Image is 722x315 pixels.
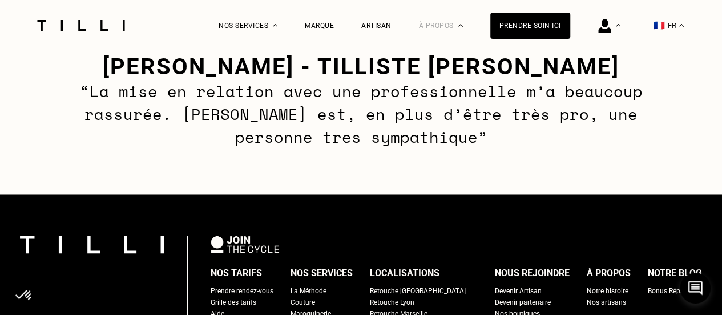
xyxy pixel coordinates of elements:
div: À propos [587,264,631,281]
img: Logo du service de couturière Tilli [33,20,129,31]
img: Menu déroulant [616,24,620,27]
a: Marque [305,22,334,30]
img: Menu déroulant [273,24,277,27]
a: Devenir partenaire [495,296,551,308]
div: Nous rejoindre [495,264,570,281]
img: logo Join The Cycle [211,236,279,253]
div: Notre blog [648,264,702,281]
h3: [PERSON_NAME] - tilliste [PERSON_NAME] [78,53,644,80]
img: menu déroulant [679,24,684,27]
a: Devenir Artisan [495,285,542,296]
div: Nos tarifs [211,264,262,281]
img: logo Tilli [20,236,164,253]
a: Nos artisans [587,296,626,308]
a: Notre histoire [587,285,628,296]
a: Bonus Réparation [648,285,703,296]
a: La Méthode [291,285,326,296]
a: Couture [291,296,315,308]
a: Grille des tarifs [211,296,256,308]
div: Localisations [370,264,439,281]
a: Artisan [361,22,392,30]
a: Prendre soin ici [490,13,570,39]
a: Retouche Lyon [370,296,414,308]
img: Menu déroulant à propos [458,24,463,27]
div: Nos services [291,264,353,281]
p: “La mise en relation avec une professionnelle m’a beaucoup rassurée. [PERSON_NAME] est, en plus d... [78,80,644,149]
a: Retouche [GEOGRAPHIC_DATA] [370,285,466,296]
a: Prendre rendez-vous [211,285,273,296]
span: 🇫🇷 [654,20,665,31]
img: icône connexion [598,19,611,33]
